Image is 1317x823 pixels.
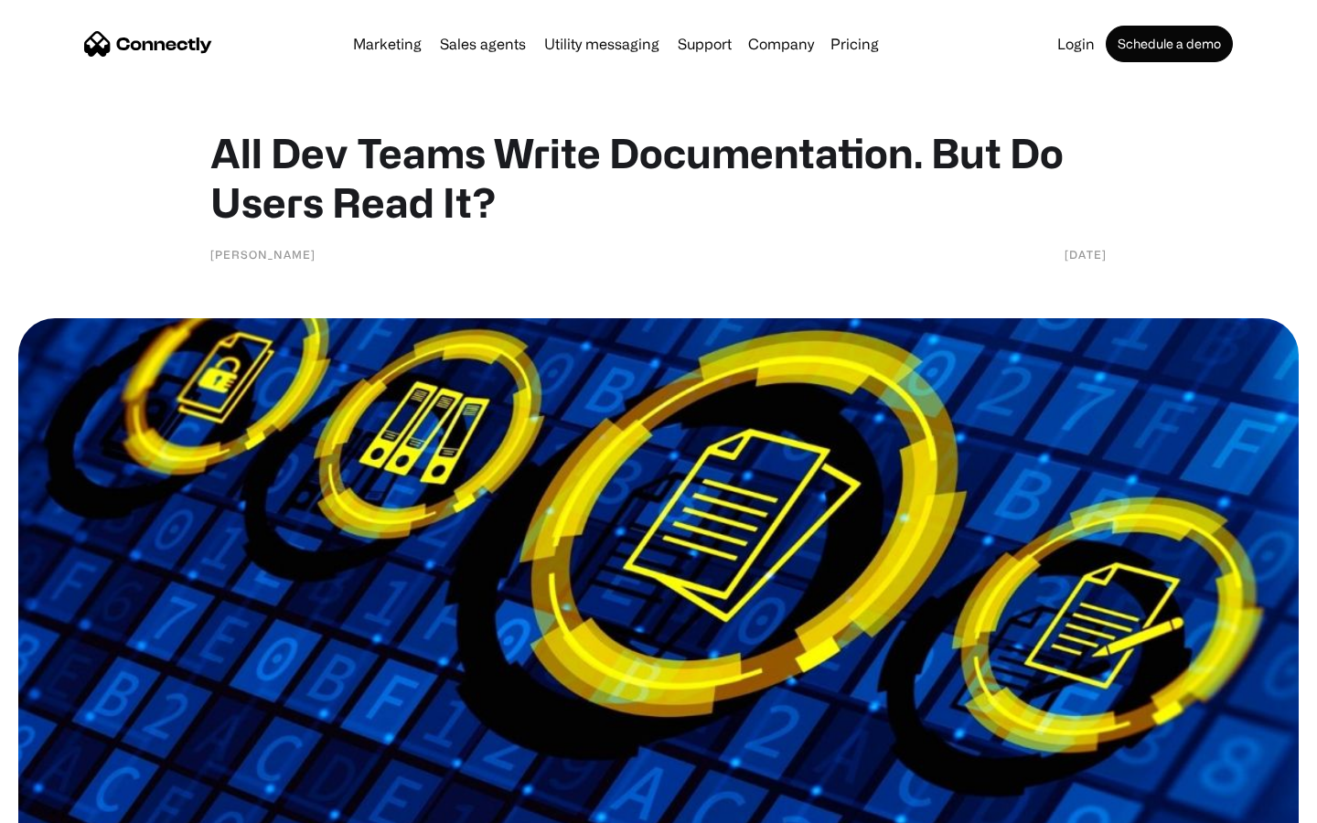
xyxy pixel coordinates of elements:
[210,128,1107,227] h1: All Dev Teams Write Documentation. But Do Users Read It?
[823,37,886,51] a: Pricing
[748,31,814,57] div: Company
[1050,37,1102,51] a: Login
[1106,26,1233,62] a: Schedule a demo
[1065,245,1107,263] div: [DATE]
[18,791,110,817] aside: Language selected: English
[433,37,533,51] a: Sales agents
[537,37,667,51] a: Utility messaging
[670,37,739,51] a: Support
[210,245,316,263] div: [PERSON_NAME]
[346,37,429,51] a: Marketing
[37,791,110,817] ul: Language list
